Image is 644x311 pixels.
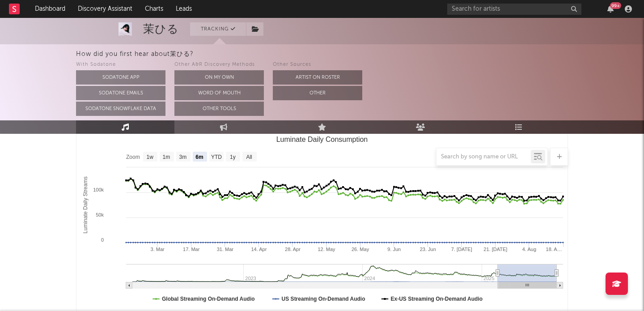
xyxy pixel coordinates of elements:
button: On My Own [174,70,264,85]
text: 17. Mar [183,247,200,252]
button: Sodatone Snowflake Data [76,102,165,116]
text: 12. May [318,247,335,252]
text: 31. Mar [217,247,234,252]
button: Word Of Mouth [174,86,264,100]
div: With Sodatone [76,60,165,70]
input: Search by song name or URL [436,153,531,161]
div: Other A&R Discovery Methods [174,60,264,70]
text: 26. May [352,247,369,252]
button: Sodatone Emails [76,86,165,100]
div: 99 + [610,2,621,9]
button: Sodatone App [76,70,165,85]
text: 0 [101,237,104,243]
button: Tracking [190,22,246,36]
text: 23. Jun [420,247,436,252]
div: 茉ひる [143,22,179,36]
text: 3. Mar [151,247,165,252]
div: How did you first hear about 茉ひる ? [76,49,644,60]
text: 28. Apr [285,247,301,252]
text: 14. Apr [251,247,267,252]
button: Artist on Roster [273,70,362,85]
text: 18. A… [546,247,562,252]
text: 50k [96,212,104,217]
button: Other [273,86,362,100]
button: Other Tools [174,102,264,116]
text: US Streaming On-Demand Audio [282,296,365,302]
svg: Luminate Daily Consumption [76,132,568,311]
text: 100k [93,187,104,192]
text: 21. [DATE] [483,247,507,252]
text: 9. Jun [387,247,401,252]
button: 99+ [607,5,614,13]
input: Search for artists [447,4,581,15]
text: Luminate Daily Consumption [276,136,368,143]
text: Luminate Daily Streams [82,176,89,233]
div: Other Sources [273,60,362,70]
text: Global Streaming On-Demand Audio [162,296,255,302]
text: 4. Aug [522,247,536,252]
text: 7. [DATE] [451,247,472,252]
text: Ex-US Streaming On-Demand Audio [391,296,483,302]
